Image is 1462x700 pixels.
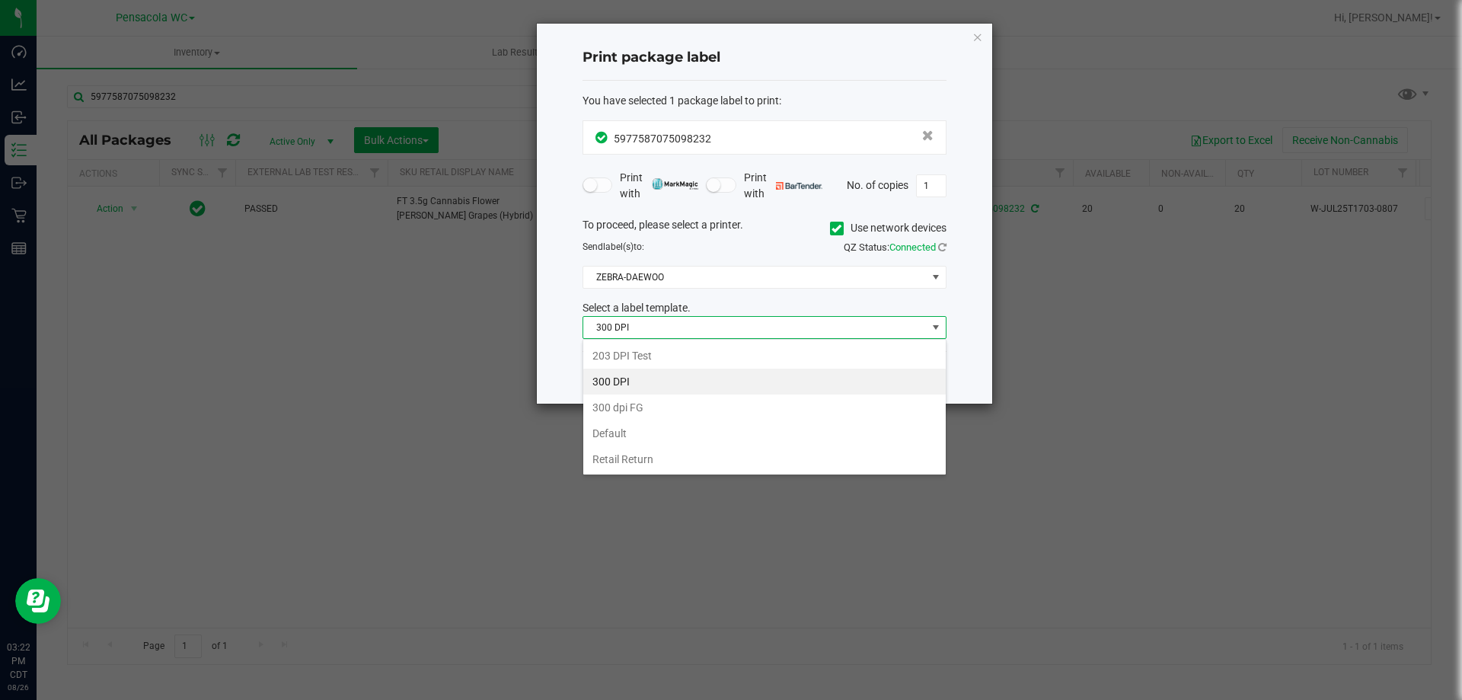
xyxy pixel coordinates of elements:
[583,446,946,472] li: Retail Return
[583,94,779,107] span: You have selected 1 package label to print
[583,420,946,446] li: Default
[571,300,958,316] div: Select a label template.
[744,170,822,202] span: Print with
[583,317,927,338] span: 300 DPI
[583,267,927,288] span: ZEBRA-DAEWOO
[583,241,644,252] span: Send to:
[830,220,946,236] label: Use network devices
[583,369,946,395] li: 300 DPI
[620,170,698,202] span: Print with
[583,93,946,109] div: :
[889,241,936,253] span: Connected
[583,343,946,369] li: 203 DPI Test
[583,48,946,68] h4: Print package label
[776,182,822,190] img: bartender.png
[652,178,698,190] img: mark_magic_cybra.png
[844,241,946,253] span: QZ Status:
[595,129,610,145] span: In Sync
[614,133,711,145] span: 5977587075098232
[571,217,958,240] div: To proceed, please select a printer.
[583,395,946,420] li: 300 dpi FG
[847,178,908,190] span: No. of copies
[603,241,634,252] span: label(s)
[15,578,61,624] iframe: Resource center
